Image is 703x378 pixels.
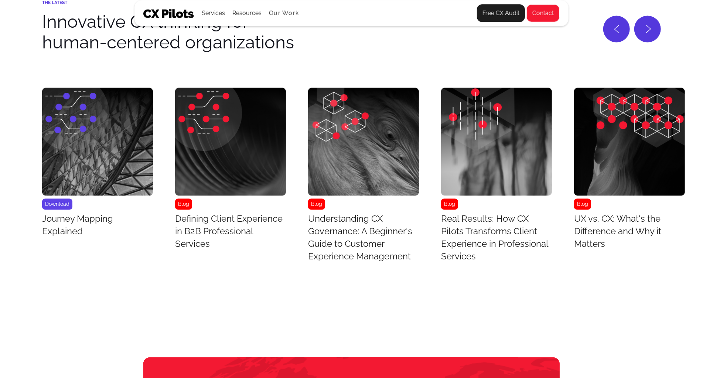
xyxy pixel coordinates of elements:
[42,199,72,210] div: Download
[477,4,525,22] a: Free CX Audit
[308,88,419,266] a: BlogUnderstanding CX Governance: A Beginner's Guide to Customer Experience Management
[634,16,661,42] a: Next slide
[308,199,325,210] div: Blog
[574,88,685,253] div: 5 / 43
[175,88,286,253] a: BlogDefining Client Experience in B2B Professional Services
[441,199,458,210] div: Blog
[42,11,294,52] h2: Innovative CX thinking for human-centered organizations
[574,213,685,251] h3: UX vs. CX: What's the Difference and Why it Matters
[574,199,591,210] div: Blog
[175,88,286,253] div: 2 / 43
[175,199,192,210] div: Blog
[42,213,153,238] h3: Journey Mapping Explained
[526,4,560,22] a: Contact
[308,213,419,263] h3: Understanding CX Governance: A Beginner's Guide to Customer Experience Management
[232,1,262,26] div: Resources
[42,88,153,241] div: 1 / 43
[175,213,286,251] h3: Defining Client Experience in B2B Professional Services
[308,88,419,266] div: 3 / 43
[232,8,262,18] div: Resources
[269,10,299,17] a: Our Work
[441,88,552,266] a: BlogReal Results: How CX Pilots Transforms Client Experience in Professional Services
[202,8,225,18] div: Services
[441,213,552,263] h3: Real Results: How CX Pilots Transforms Client Experience in Professional Services
[441,88,552,266] div: 4 / 43
[42,88,153,241] a: DownloadJourney Mapping Explained
[603,16,630,42] a: Previous slide
[574,88,685,253] a: BlogUX vs. CX: What's the Difference and Why it Matters
[202,1,225,26] div: Services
